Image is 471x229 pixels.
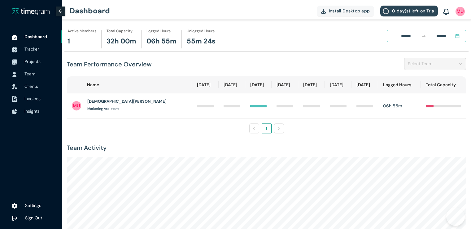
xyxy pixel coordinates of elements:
[272,76,298,93] th: [DATE]
[12,84,17,89] img: InvoiceIcon
[456,7,465,16] img: UserIcon
[392,7,435,14] span: 0 day(s) left on Trial
[67,76,192,93] th: Name
[274,123,284,133] li: Next Page
[421,34,426,38] span: swap-right
[245,76,272,93] th: [DATE]
[12,8,50,15] img: timegram
[187,28,215,34] h1: Unlogged Hours
[24,46,39,52] span: Tracker
[378,76,421,93] th: Logged Hours
[219,76,245,93] th: [DATE]
[329,7,370,14] span: Install Desktop app
[12,203,17,209] img: settings.78e04af822cf15d41b38c81147b09f22.svg
[317,6,374,16] button: Install Desktop app
[249,123,259,133] button: left
[274,123,284,133] button: right
[87,98,167,105] h1: [DEMOGRAPHIC_DATA][PERSON_NAME]
[12,72,17,77] img: UserIcon
[262,123,272,133] li: 1
[446,207,465,226] iframe: Toggle Customer Support
[12,109,17,115] img: InsightsIcon
[421,76,466,93] th: Total Capacity
[87,106,119,111] h1: Marketing Assistant
[67,60,152,69] h1: Team Performance Overview
[25,215,42,221] span: Sign Out
[12,47,17,52] img: TimeTrackerIcon
[24,59,41,64] span: Projects
[252,127,256,130] span: left
[70,2,110,20] h1: Dashboard
[351,76,378,93] th: [DATE]
[24,71,35,77] span: Team
[146,28,171,34] h1: Logged Hours
[107,28,133,34] h1: Total Capacity
[68,36,70,47] h1: 1
[12,34,17,40] img: DashboardIcon
[380,6,438,16] button: 0 day(s) left on Trial
[72,101,81,110] img: UserIcon
[421,34,426,38] span: to
[68,28,96,34] h1: Active Members
[187,36,216,47] h1: 55m 24s
[24,83,38,89] span: Clients
[67,143,466,153] h1: Team Activity
[24,96,41,101] span: Invoices
[24,108,40,114] span: Insights
[249,123,259,133] li: Previous Page
[298,76,325,93] th: [DATE]
[12,7,50,15] a: timegram
[12,59,17,65] img: ProjectIcon
[24,34,47,39] span: Dashboard
[443,9,449,16] img: BellIcon
[262,124,271,133] a: 1
[277,127,281,130] span: right
[12,215,17,221] img: logOut.ca60ddd252d7bab9102ea2608abe0238.svg
[58,9,63,13] span: arrow-left
[107,36,136,47] h1: 32h 00m
[25,203,41,208] span: Settings
[383,102,416,109] div: 06h 55m
[12,96,17,102] img: InvoiceIcon
[146,36,177,47] h1: 06h 55m
[325,76,351,93] th: [DATE]
[192,76,219,93] th: [DATE]
[321,9,326,14] img: DownloadApp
